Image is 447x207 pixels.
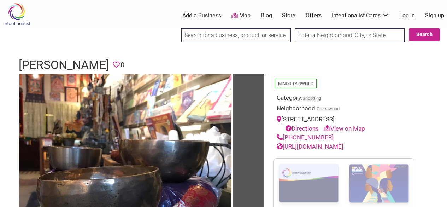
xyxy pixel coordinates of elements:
[282,12,295,19] a: Store
[317,107,340,111] span: Greenwood
[231,12,251,20] a: Map
[182,12,221,19] a: Add a Business
[277,104,411,115] div: Neighborhood:
[277,93,411,104] div: Category:
[181,28,291,42] input: Search for a business, product, or service
[261,12,272,19] a: Blog
[399,12,415,19] a: Log In
[306,12,322,19] a: Offers
[409,28,440,41] button: Search
[286,125,319,132] a: Directions
[295,28,405,42] input: Enter a Neighborhood, City, or State
[277,115,411,133] div: [STREET_ADDRESS]
[19,57,109,74] h1: [PERSON_NAME]
[302,96,321,101] a: Shopping
[324,125,365,132] a: View on Map
[278,81,313,86] a: Minority-Owned
[277,134,334,141] a: [PHONE_NUMBER]
[277,143,343,150] a: [URL][DOMAIN_NAME]
[425,12,444,19] a: Sign up
[120,59,124,70] span: 0
[332,12,389,19] a: Intentionalist Cards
